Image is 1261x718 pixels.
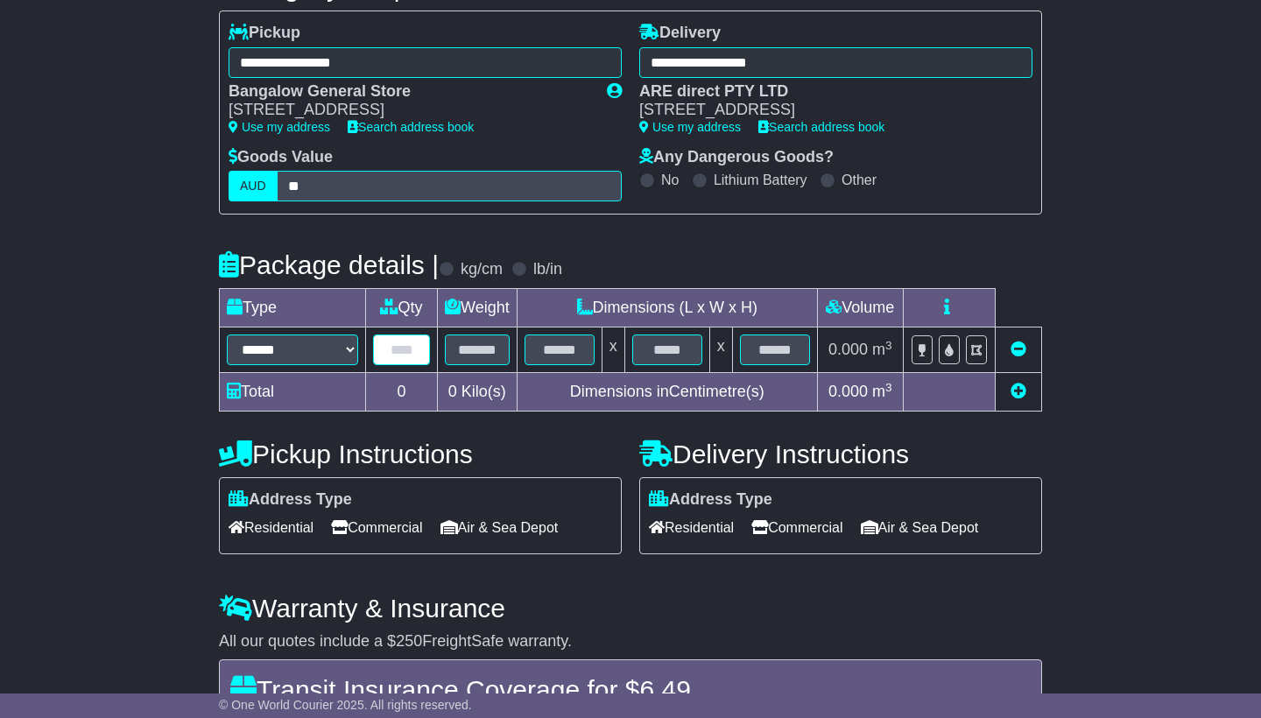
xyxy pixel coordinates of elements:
span: m [872,383,892,400]
span: 0 [448,383,457,400]
label: Goods Value [229,148,333,167]
label: Pickup [229,24,300,43]
td: x [709,327,732,373]
div: [STREET_ADDRESS] [639,101,1015,120]
a: Add new item [1011,383,1026,400]
td: Kilo(s) [438,373,518,412]
sup: 3 [885,339,892,352]
td: Weight [438,289,518,327]
label: Other [842,172,877,188]
h4: Delivery Instructions [639,440,1042,468]
div: Bangalow General Store [229,82,589,102]
div: [STREET_ADDRESS] [229,101,589,120]
sup: 3 [885,381,892,394]
td: Qty [366,289,438,327]
h4: Transit Insurance Coverage for $ [230,675,1031,704]
span: 250 [396,632,422,650]
div: All our quotes include a $ FreightSafe warranty. [219,632,1042,651]
span: Air & Sea Depot [440,514,559,541]
a: Use my address [229,120,330,134]
a: Use my address [639,120,741,134]
td: Type [220,289,366,327]
span: m [872,341,892,358]
label: lb/in [533,260,562,279]
td: x [602,327,624,373]
label: No [661,172,679,188]
h4: Warranty & Insurance [219,594,1042,623]
label: AUD [229,171,278,201]
span: 6.49 [639,675,690,704]
td: Total [220,373,366,412]
div: ARE direct PTY LTD [639,82,1015,102]
span: Residential [649,514,734,541]
a: Search address book [758,120,884,134]
span: Air & Sea Depot [861,514,979,541]
span: Commercial [751,514,842,541]
h4: Pickup Instructions [219,440,622,468]
label: Lithium Battery [714,172,807,188]
a: Remove this item [1011,341,1026,358]
label: kg/cm [461,260,503,279]
span: 0.000 [828,383,868,400]
label: Delivery [639,24,721,43]
a: Search address book [348,120,474,134]
span: Residential [229,514,313,541]
td: Volume [817,289,903,327]
label: Address Type [229,490,352,510]
span: Commercial [331,514,422,541]
label: Address Type [649,490,772,510]
h4: Package details | [219,250,439,279]
td: 0 [366,373,438,412]
td: Dimensions (L x W x H) [517,289,817,327]
label: Any Dangerous Goods? [639,148,834,167]
span: © One World Courier 2025. All rights reserved. [219,698,472,712]
span: 0.000 [828,341,868,358]
td: Dimensions in Centimetre(s) [517,373,817,412]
